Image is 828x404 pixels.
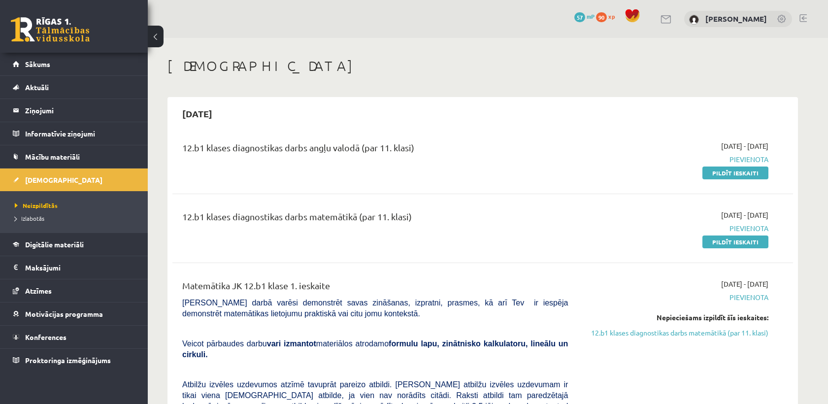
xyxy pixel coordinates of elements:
[583,328,768,338] a: 12.b1 klases diagnostikas darbs matemātikā (par 11. klasi)
[25,256,135,279] legend: Maksājumi
[702,167,768,179] a: Pildīt ieskaiti
[172,102,222,125] h2: [DATE]
[608,12,615,20] span: xp
[25,60,50,68] span: Sākums
[25,152,80,161] span: Mācību materiāli
[13,76,135,99] a: Aktuāli
[702,236,768,248] a: Pildīt ieskaiti
[182,279,568,297] div: Matemātika JK 12.b1 klase 1. ieskaite
[13,279,135,302] a: Atzīmes
[182,299,568,318] span: [PERSON_NAME] darbā varēsi demonstrēt savas zināšanas, izpratni, prasmes, kā arī Tev ir iespēja d...
[182,339,568,359] b: formulu lapu, zinātnisko kalkulatoru, lineālu un cirkuli.
[574,12,585,22] span: 57
[13,53,135,75] a: Sākums
[583,312,768,323] div: Nepieciešams izpildīt šīs ieskaites:
[15,214,44,222] span: Izlabotās
[587,12,595,20] span: mP
[574,12,595,20] a: 57 mP
[15,201,138,210] a: Neizpildītās
[583,223,768,234] span: Pievienota
[182,141,568,159] div: 12.b1 klases diagnostikas darbs angļu valodā (par 11. klasi)
[13,122,135,145] a: Informatīvie ziņojumi
[583,154,768,165] span: Pievienota
[583,292,768,303] span: Pievienota
[25,333,66,341] span: Konferences
[25,286,52,295] span: Atzīmes
[13,168,135,191] a: [DEMOGRAPHIC_DATA]
[25,99,135,122] legend: Ziņojumi
[13,326,135,348] a: Konferences
[25,175,102,184] span: [DEMOGRAPHIC_DATA]
[705,14,767,24] a: [PERSON_NAME]
[25,240,84,249] span: Digitālie materiāli
[721,210,768,220] span: [DATE] - [DATE]
[11,17,90,42] a: Rīgas 1. Tālmācības vidusskola
[596,12,620,20] a: 90 xp
[25,83,49,92] span: Aktuāli
[689,15,699,25] img: Dāvids Anaņjevs
[25,356,111,365] span: Proktoringa izmēģinājums
[13,99,135,122] a: Ziņojumi
[13,303,135,325] a: Motivācijas programma
[25,309,103,318] span: Motivācijas programma
[15,202,58,209] span: Neizpildītās
[167,58,798,74] h1: [DEMOGRAPHIC_DATA]
[13,256,135,279] a: Maksājumi
[721,141,768,151] span: [DATE] - [DATE]
[13,349,135,371] a: Proktoringa izmēģinājums
[13,233,135,256] a: Digitālie materiāli
[13,145,135,168] a: Mācību materiāli
[25,122,135,145] legend: Informatīvie ziņojumi
[182,210,568,228] div: 12.b1 klases diagnostikas darbs matemātikā (par 11. klasi)
[596,12,607,22] span: 90
[182,339,568,359] span: Veicot pārbaudes darbu materiālos atrodamo
[267,339,316,348] b: vari izmantot
[15,214,138,223] a: Izlabotās
[721,279,768,289] span: [DATE] - [DATE]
